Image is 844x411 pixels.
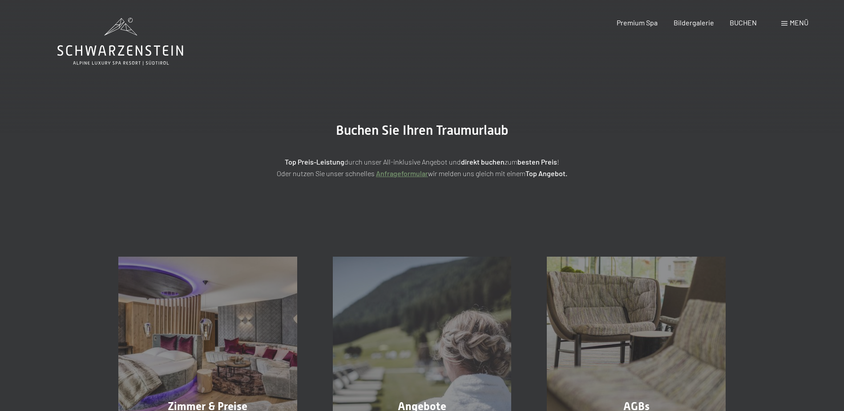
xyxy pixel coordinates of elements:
[285,157,344,166] strong: Top Preis-Leistung
[674,18,714,27] a: Bildergalerie
[336,122,509,138] span: Buchen Sie Ihren Traumurlaub
[617,18,658,27] a: Premium Spa
[790,18,808,27] span: Menü
[200,156,645,179] p: durch unser All-inklusive Angebot und zum ! Oder nutzen Sie unser schnelles wir melden uns gleich...
[730,18,757,27] a: BUCHEN
[461,157,505,166] strong: direkt buchen
[376,169,428,177] a: Anfrageformular
[525,169,567,177] strong: Top Angebot.
[517,157,557,166] strong: besten Preis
